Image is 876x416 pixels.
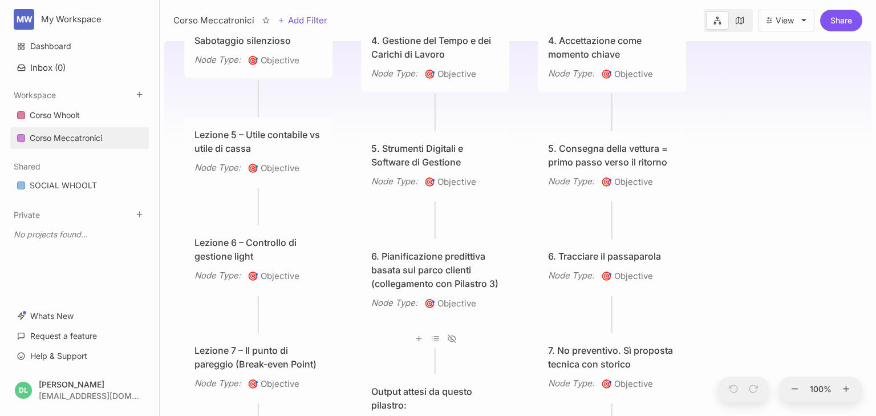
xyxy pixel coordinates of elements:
button: Add Filter [278,14,327,27]
div: Lezione 4 – Il Nero: Sabotaggio silenziosoNode Type:🎯Objective [184,9,333,79]
a: Corso Whoolt [10,104,149,126]
div: 5. Consegna della vettura = primo passo verso il ritornoNode Type:🎯Objective [537,131,687,200]
button: Private [14,210,40,220]
button: MWMy Workspace [14,9,145,30]
button: Share [820,10,862,31]
div: SOCIAL WHOOLT [30,179,97,192]
div: Corso Whoolt [30,108,80,122]
span: Objective [424,67,476,81]
span: Objective [601,269,653,283]
i: 🎯 [601,378,614,389]
div: Node Type : [548,175,594,188]
div: Lezione 5 – Utile contabile vs utile di cassaNode Type:🎯Objective [184,117,333,187]
span: Add Filter [285,14,327,27]
div: Node Type : [371,67,417,80]
div: Shared [10,171,149,201]
div: 5. Consegna della vettura = primo passo verso il ritorno [548,142,676,169]
i: 🎯 [601,176,614,187]
i: 🎯 [601,270,614,281]
i: 🎯 [424,68,437,79]
div: Node Type : [194,53,241,67]
span: Objective [424,297,476,310]
div: 4. Gestione del Tempo e dei Carichi di Lavoro [371,34,499,61]
div: DL [15,382,32,399]
span: Objective [601,377,653,391]
div: 7. No preventivo. Sì proposta tecnica con storicoNode Type:🎯Objective [537,333,687,402]
a: Dashboard [10,35,149,57]
div: Node Type : [548,67,594,80]
span: Objective [601,175,653,189]
div: My Workspace [41,14,127,25]
div: 6. Tracciare il passaparolaNode Type:🎯Objective [537,239,687,294]
span: Objective [248,54,299,67]
i: 🎯 [248,55,261,66]
a: Whats New [10,305,149,327]
div: Lezione 5 – Utile contabile vs utile di cassa [194,128,322,155]
div: 6. Pianificazione predittiva basata sul parco clienti (collegamento con Pilastro 3)Node Type:🎯Obj... [360,239,510,322]
div: No projects found... [10,224,149,245]
div: Private [10,221,149,248]
span: Objective [601,67,653,81]
div: Lezione 6 – Controllo di gestione lightNode Type:🎯Objective [184,225,333,294]
a: Corso Meccatronici [10,127,149,149]
div: Corso Whoolt [10,104,149,127]
button: Shared [14,161,40,171]
span: Objective [424,175,476,189]
button: Inbox (0) [10,58,149,78]
div: 5. Strumenti Digitali e Software di GestioneNode Type:🎯Objective [360,131,510,200]
span: Objective [248,269,299,283]
button: Workspace [14,90,56,100]
div: Node Type : [548,269,594,282]
i: 🎯 [248,378,261,389]
i: 🎯 [601,68,614,79]
span: Objective [248,161,299,175]
div: 4. Accettazione come momento chiave [548,34,676,61]
button: View [759,10,814,31]
div: View [776,16,794,25]
div: Node Type : [194,269,241,282]
i: 🎯 [424,176,437,187]
div: 4. Gestione del Tempo e dei Carichi di LavoroNode Type:🎯Objective [360,23,510,92]
span: Objective [248,377,299,391]
div: 6. Pianificazione predittiva basata sul parco clienti (collegamento con Pilastro 3) [371,249,499,290]
a: SOCIAL WHOOLT [10,175,149,196]
div: Node Type : [194,161,241,175]
a: Help & Support [10,345,149,367]
div: Node Type : [548,377,594,390]
div: [EMAIL_ADDRESS][DOMAIN_NAME] [39,391,139,400]
i: 🎯 [248,270,261,281]
div: Output attesi da questo pilastro: [371,385,499,412]
i: 🎯 [248,163,261,173]
div: Node Type : [371,296,417,310]
div: 5. Strumenti Digitali e Software di Gestione [371,142,499,169]
div: Node Type : [194,377,241,390]
button: 100% [807,377,834,403]
div: [PERSON_NAME] [39,380,139,389]
a: Request a feature [10,325,149,347]
div: SOCIAL WHOOLT [10,175,149,197]
div: Lezione 7 – Il punto di pareggio (Break-even Point)Node Type:🎯Objective [184,333,333,402]
button: DL[PERSON_NAME][EMAIL_ADDRESS][DOMAIN_NAME] [10,373,149,407]
div: 4. Accettazione come momento chiaveNode Type:🎯Objective [537,23,687,92]
div: MW [14,9,34,30]
div: 7. No preventivo. Sì proposta tecnica con storico [548,344,676,371]
div: Lezione 7 – Il punto di pareggio (Break-even Point) [194,344,322,371]
div: Lezione 6 – Controllo di gestione light [194,236,322,263]
div: Workspace [10,101,149,154]
div: 6. Tracciare il passaparola [548,249,676,263]
div: Corso Meccatronici [30,131,102,145]
div: Corso Meccatronici [173,14,254,27]
div: Node Type : [371,175,417,188]
i: 🎯 [424,298,437,309]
